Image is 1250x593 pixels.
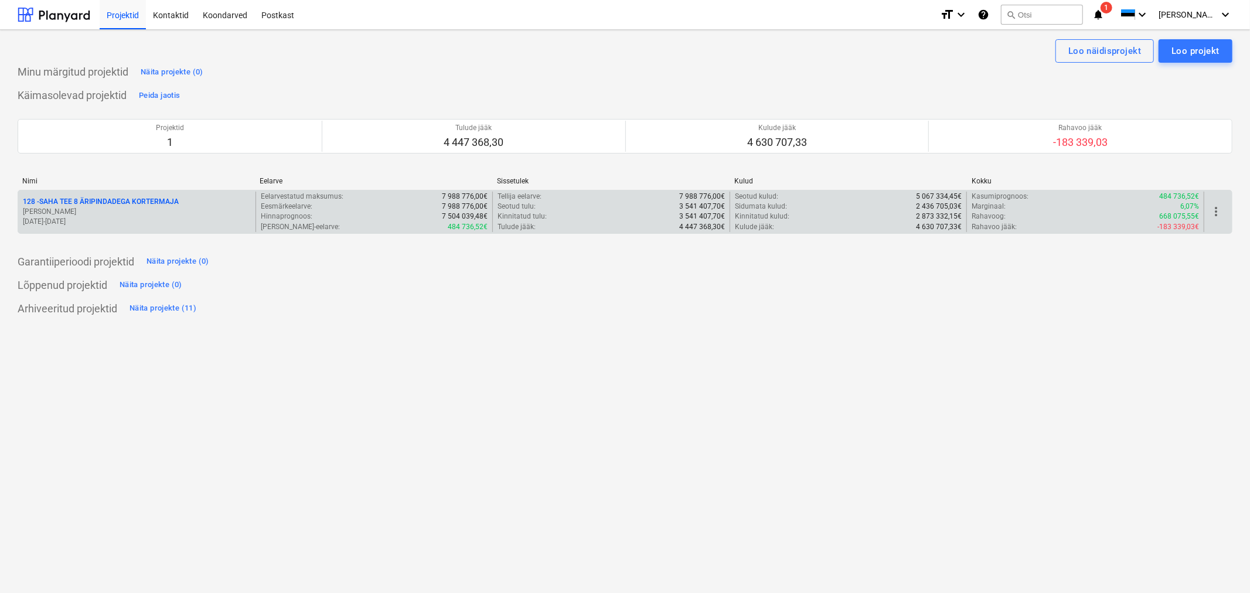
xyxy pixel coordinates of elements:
button: Loo näidisprojekt [1055,39,1154,63]
p: Rahavoo jääk [1053,123,1108,133]
button: Näita projekte (0) [138,63,206,81]
p: 7 988 776,00€ [442,202,488,212]
div: Loo näidisprojekt [1068,43,1141,59]
p: Kasumiprognoos : [972,192,1028,202]
i: keyboard_arrow_down [1218,8,1232,22]
button: Näita projekte (11) [127,299,199,318]
div: Nimi [22,177,250,185]
p: Tulude jääk [444,123,503,133]
p: 7 988 776,00€ [442,192,488,202]
p: 2 873 332,15€ [916,212,962,221]
p: 484 736,52€ [448,222,488,232]
p: 4 630 707,33 [747,135,807,149]
p: Tulude jääk : [498,222,536,232]
p: 6,07% [1180,202,1199,212]
p: Rahavoo jääk : [972,222,1017,232]
p: 3 541 407,70€ [679,202,725,212]
p: 128 - SAHA TEE 8 ÄRIPINDADEGA KORTERMAJA [23,197,179,207]
button: Loo projekt [1159,39,1232,63]
div: Peida jaotis [139,89,180,103]
p: Hinnaprognoos : [261,212,312,221]
p: 4 447 368,30€ [679,222,725,232]
iframe: Chat Widget [1191,537,1250,593]
p: Garantiiperioodi projektid [18,255,134,269]
p: Tellija eelarve : [498,192,541,202]
p: Rahavoog : [972,212,1006,221]
p: 1 [156,135,184,149]
p: Seotud tulu : [498,202,536,212]
p: Minu märgitud projektid [18,65,128,79]
p: Käimasolevad projektid [18,88,127,103]
span: search [1006,10,1016,19]
span: more_vert [1209,205,1223,219]
p: Lõppenud projektid [18,278,107,292]
button: Otsi [1001,5,1083,25]
div: Eelarve [260,177,488,185]
button: Näita projekte (0) [144,253,212,271]
p: Kinnitatud kulud : [735,212,789,221]
p: 7 988 776,00€ [679,192,725,202]
div: Näita projekte (0) [147,255,209,268]
p: Eelarvestatud maksumus : [261,192,343,202]
p: 5 067 334,45€ [916,192,962,202]
p: -183 339,03 [1053,135,1108,149]
p: Kinnitatud tulu : [498,212,547,221]
div: Näita projekte (0) [141,66,203,79]
p: 4 447 368,30 [444,135,503,149]
p: [PERSON_NAME]-eelarve : [261,222,340,232]
div: Näita projekte (11) [130,302,196,315]
i: format_size [940,8,954,22]
p: Marginaal : [972,202,1006,212]
div: Kulud [734,177,962,185]
i: Abikeskus [977,8,989,22]
p: Kulude jääk : [735,222,774,232]
i: keyboard_arrow_down [1135,8,1149,22]
p: 3 541 407,70€ [679,212,725,221]
button: Peida jaotis [136,86,183,105]
p: Arhiveeritud projektid [18,302,117,316]
p: 2 436 705,03€ [916,202,962,212]
p: 484 736,52€ [1159,192,1199,202]
div: Kokku [972,177,1200,185]
button: Näita projekte (0) [117,276,185,295]
p: 4 630 707,33€ [916,222,962,232]
p: Sidumata kulud : [735,202,787,212]
p: Projektid [156,123,184,133]
p: [PERSON_NAME] [23,207,251,217]
p: 7 504 039,48€ [442,212,488,221]
span: 1 [1101,2,1112,13]
div: Loo projekt [1171,43,1220,59]
p: 668 075,55€ [1159,212,1199,221]
p: -183 339,03€ [1157,222,1199,232]
p: Seotud kulud : [735,192,778,202]
div: 128 -SAHA TEE 8 ÄRIPINDADEGA KORTERMAJA[PERSON_NAME][DATE]-[DATE] [23,197,251,227]
span: [PERSON_NAME] [1159,10,1217,19]
i: notifications [1092,8,1104,22]
p: Eesmärkeelarve : [261,202,312,212]
div: Sissetulek [497,177,725,185]
div: Näita projekte (0) [120,278,182,292]
p: Kulude jääk [747,123,807,133]
i: keyboard_arrow_down [954,8,968,22]
p: [DATE] - [DATE] [23,217,251,227]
